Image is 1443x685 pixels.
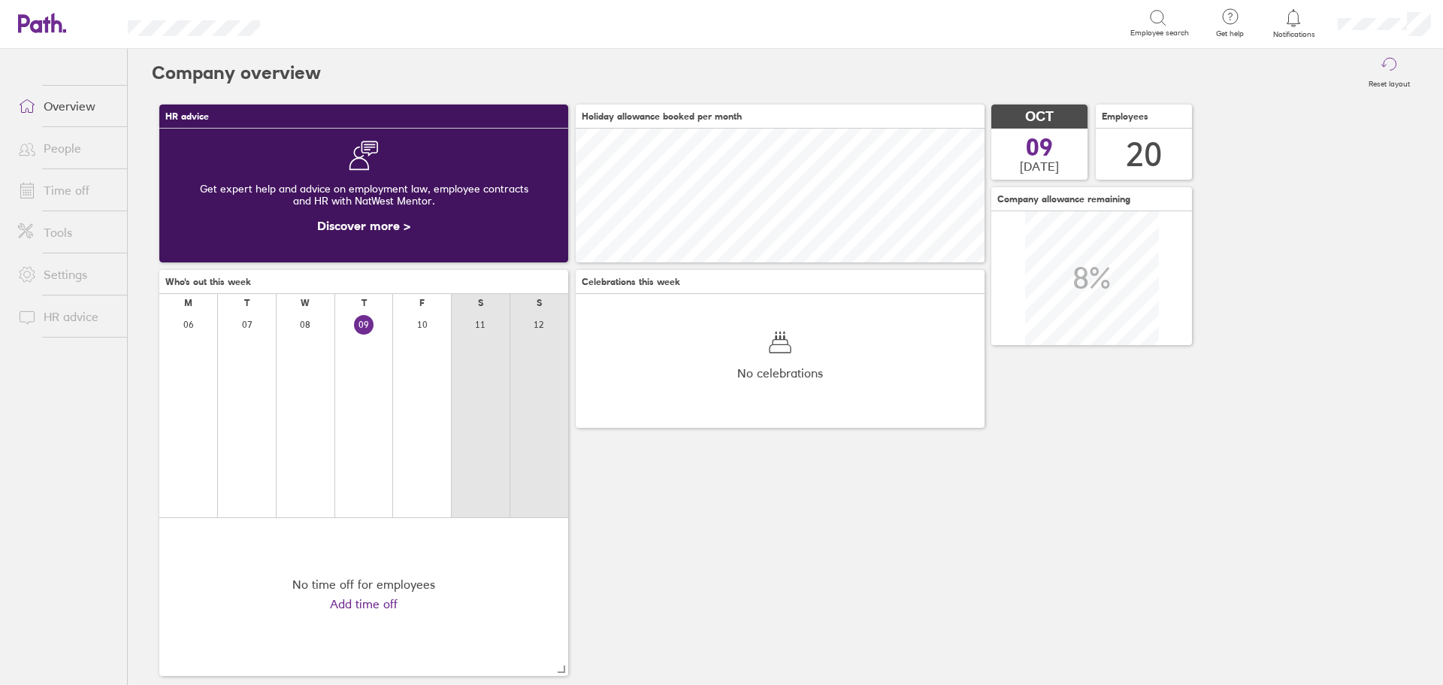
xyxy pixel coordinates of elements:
[1102,111,1148,122] span: Employees
[1020,159,1059,173] span: [DATE]
[1360,49,1419,97] button: Reset layout
[1126,135,1162,174] div: 20
[6,302,127,332] a: HR advice
[582,277,680,287] span: Celebrations this week
[6,133,127,163] a: People
[1026,135,1053,159] span: 09
[6,91,127,121] a: Overview
[6,175,127,205] a: Time off
[1269,30,1318,39] span: Notifications
[244,298,250,308] div: T
[330,597,398,611] a: Add time off
[737,366,823,380] span: No celebrations
[184,298,192,308] div: M
[362,298,367,308] div: T
[1269,8,1318,39] a: Notifications
[1360,75,1419,89] label: Reset layout
[419,298,425,308] div: F
[171,171,556,219] div: Get expert help and advice on employment law, employee contracts and HR with NatWest Mentor.
[301,16,339,29] div: Search
[478,298,483,308] div: S
[537,298,542,308] div: S
[1130,29,1189,38] span: Employee search
[317,218,410,233] a: Discover more >
[6,217,127,247] a: Tools
[152,49,321,97] h2: Company overview
[1206,29,1254,38] span: Get help
[1025,109,1054,125] span: OCT
[6,259,127,289] a: Settings
[292,577,435,591] div: No time off for employees
[301,298,310,308] div: W
[165,111,209,122] span: HR advice
[582,111,742,122] span: Holiday allowance booked per month
[997,194,1130,205] span: Company allowance remaining
[165,277,251,287] span: Who's out this week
